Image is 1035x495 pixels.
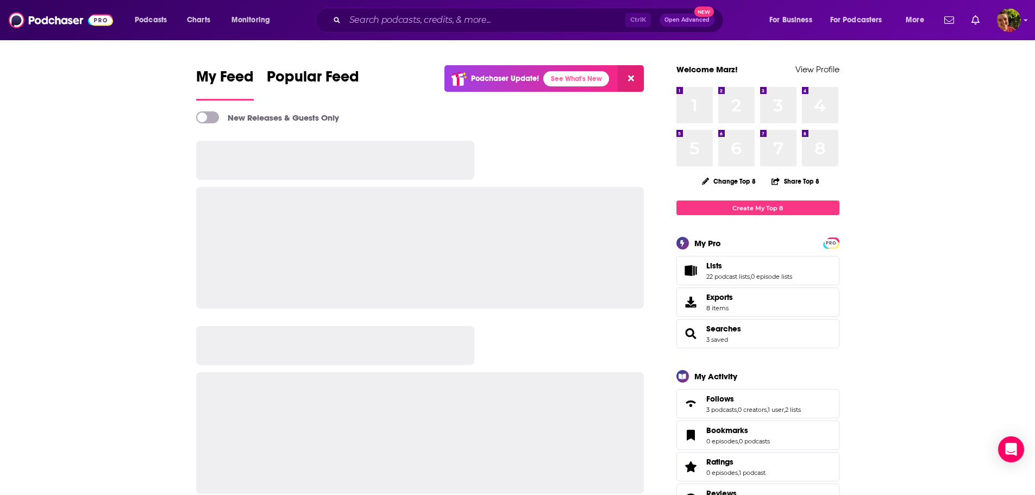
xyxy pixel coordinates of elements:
a: Charts [180,11,217,29]
span: Charts [187,12,210,28]
a: 0 creators [738,406,767,413]
span: Follows [706,394,734,404]
span: , [767,406,768,413]
span: Ctrl K [625,13,651,27]
div: My Pro [694,238,721,248]
a: Lists [680,263,702,278]
a: Searches [706,324,741,334]
a: Bookmarks [706,425,770,435]
div: Search podcasts, credits, & more... [325,8,734,33]
button: Share Top 8 [771,171,820,192]
a: 22 podcast lists [706,273,750,280]
a: Searches [680,326,702,341]
span: My Feed [196,67,254,92]
span: Monitoring [231,12,270,28]
a: 1 user [768,406,784,413]
span: Exports [706,292,733,302]
span: Follows [676,389,839,418]
span: , [784,406,785,413]
img: Podchaser - Follow, Share and Rate Podcasts [9,10,113,30]
span: New [694,7,714,17]
button: Open AdvancedNew [660,14,714,27]
a: Follows [706,394,801,404]
a: PRO [825,239,838,247]
span: Open Advanced [664,17,710,23]
a: View Profile [795,64,839,74]
span: , [738,469,739,477]
a: 1 podcast [739,469,766,477]
a: My Feed [196,67,254,101]
button: open menu [898,11,938,29]
a: Welcome Marz! [676,64,738,74]
span: 8 items [706,304,733,312]
a: Lists [706,261,792,271]
span: Logged in as Marz [997,8,1021,32]
button: Change Top 8 [695,174,763,188]
img: User Profile [997,8,1021,32]
span: Bookmarks [676,421,839,450]
span: Exports [680,295,702,310]
button: open menu [762,11,826,29]
a: Show notifications dropdown [967,11,984,29]
span: Bookmarks [706,425,748,435]
span: Lists [706,261,722,271]
a: Popular Feed [267,67,359,101]
span: Lists [676,256,839,285]
span: For Business [769,12,812,28]
button: Show profile menu [997,8,1021,32]
span: Ratings [676,452,839,481]
p: Podchaser Update! [471,74,539,83]
a: Exports [676,287,839,317]
span: For Podcasters [830,12,882,28]
span: Podcasts [135,12,167,28]
button: open menu [127,11,181,29]
span: Ratings [706,457,733,467]
span: More [906,12,924,28]
a: 3 saved [706,336,728,343]
a: 0 episode lists [751,273,792,280]
span: , [738,437,739,445]
button: open menu [224,11,284,29]
input: Search podcasts, credits, & more... [345,11,625,29]
a: Ratings [706,457,766,467]
a: 3 podcasts [706,406,737,413]
a: Create My Top 8 [676,200,839,215]
a: 0 episodes [706,437,738,445]
a: 0 podcasts [739,437,770,445]
div: My Activity [694,371,737,381]
span: , [737,406,738,413]
span: , [750,273,751,280]
a: 2 lists [785,406,801,413]
button: open menu [823,11,898,29]
a: New Releases & Guests Only [196,111,339,123]
div: Open Intercom Messenger [998,436,1024,462]
a: Ratings [680,459,702,474]
span: Searches [676,319,839,348]
span: Popular Feed [267,67,359,92]
a: See What's New [543,71,609,86]
a: Show notifications dropdown [940,11,958,29]
a: 0 episodes [706,469,738,477]
a: Follows [680,396,702,411]
a: Bookmarks [680,428,702,443]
